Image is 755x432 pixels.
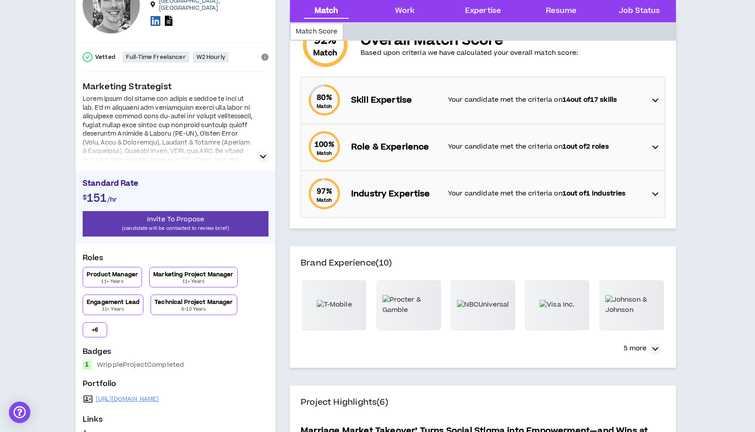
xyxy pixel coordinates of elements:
img: T-Mobile [317,300,352,310]
p: Overall Match Score [361,33,578,49]
h4: Project Highlights (6) [301,396,665,420]
p: Technical Project Manager [155,299,233,306]
div: Match Score [291,24,343,40]
p: Standard Rate [83,178,268,191]
button: 5 more [619,341,665,357]
p: 6-10 Years [181,306,206,313]
p: Badges [83,346,268,361]
p: (candidate will be contacted to review brief) [83,224,268,233]
div: Resume [546,5,576,17]
div: Work [395,5,415,17]
span: /hr [107,195,117,204]
p: 5 more [624,344,646,353]
span: 151 [87,191,107,206]
p: W2 Hourly [197,54,225,61]
strong: 1 out of 1 industries [562,189,626,198]
div: Lorem ipsum dol sitame con adipis e seddoe te inci ut lab. E'd m aliquaeni adm veniamquisn exerci... [83,95,252,356]
span: 80 % [317,92,331,103]
p: 11+ Years [101,278,123,285]
p: Engagement Lead [87,299,139,306]
p: + 6 [92,326,98,333]
img: NBCUniversal [457,300,509,310]
div: Match [315,5,339,17]
div: Open Intercom Messenger [9,402,30,423]
strong: 14 out of 17 skills [562,95,617,104]
span: 100 % [315,139,334,150]
p: Skill Expertise [351,94,439,107]
span: check-circle [83,52,92,62]
span: Invite To Propose [147,215,204,224]
p: Product Manager [87,271,138,278]
p: Wripple Project Completed [97,361,184,370]
div: 100%MatchRole & ExperienceYour candidate met the criteria on1out of2 roles [301,124,665,170]
img: Johnson & Johnson [605,295,658,315]
p: Your candidate met the criteria on [448,189,643,199]
div: 80%MatchSkill ExpertiseYour candidate met the criteria on14out of17 skills [301,77,665,124]
strong: 1 out of 2 roles [562,142,609,151]
span: info-circle [261,54,268,61]
p: Links [83,414,268,428]
p: 11+ Years [182,278,205,285]
p: Roles [83,253,268,267]
div: 97%MatchIndustry ExpertiseYour candidate met the criteria on1out of1 industries [301,171,665,217]
p: Portfolio [83,378,268,393]
p: Based upon criteria we have calculated your overall match score: [361,49,578,58]
p: 11+ Years [102,306,124,313]
p: Full-Time Freelancer [126,54,186,61]
button: Invite To Propose(candidate will be contacted to review brief) [83,211,268,237]
p: Your candidate met the criteria on [448,142,643,152]
span: $ [83,193,87,202]
p: Role & Experience [351,141,439,154]
p: Industry Expertise [351,188,439,200]
a: [URL][DOMAIN_NAME] [96,395,159,403]
p: Marketing Strategist [83,81,268,93]
div: Expertise [465,5,501,17]
p: Vetted [95,54,115,61]
small: Match [313,48,337,58]
small: Match [317,103,332,110]
img: Visa Inc. [540,300,575,310]
img: Procter & Gamble [382,295,435,315]
div: 1 [83,361,92,370]
small: Match [317,197,332,204]
span: 97 % [317,186,331,197]
p: Marketing Project Manager [153,271,234,278]
p: Your candidate met the criteria on [448,95,643,105]
span: 92 % [314,33,336,48]
button: +6 [83,322,107,337]
small: Match [317,150,332,157]
h4: Brand Experience (10) [301,257,665,280]
div: Job Status [619,5,660,17]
